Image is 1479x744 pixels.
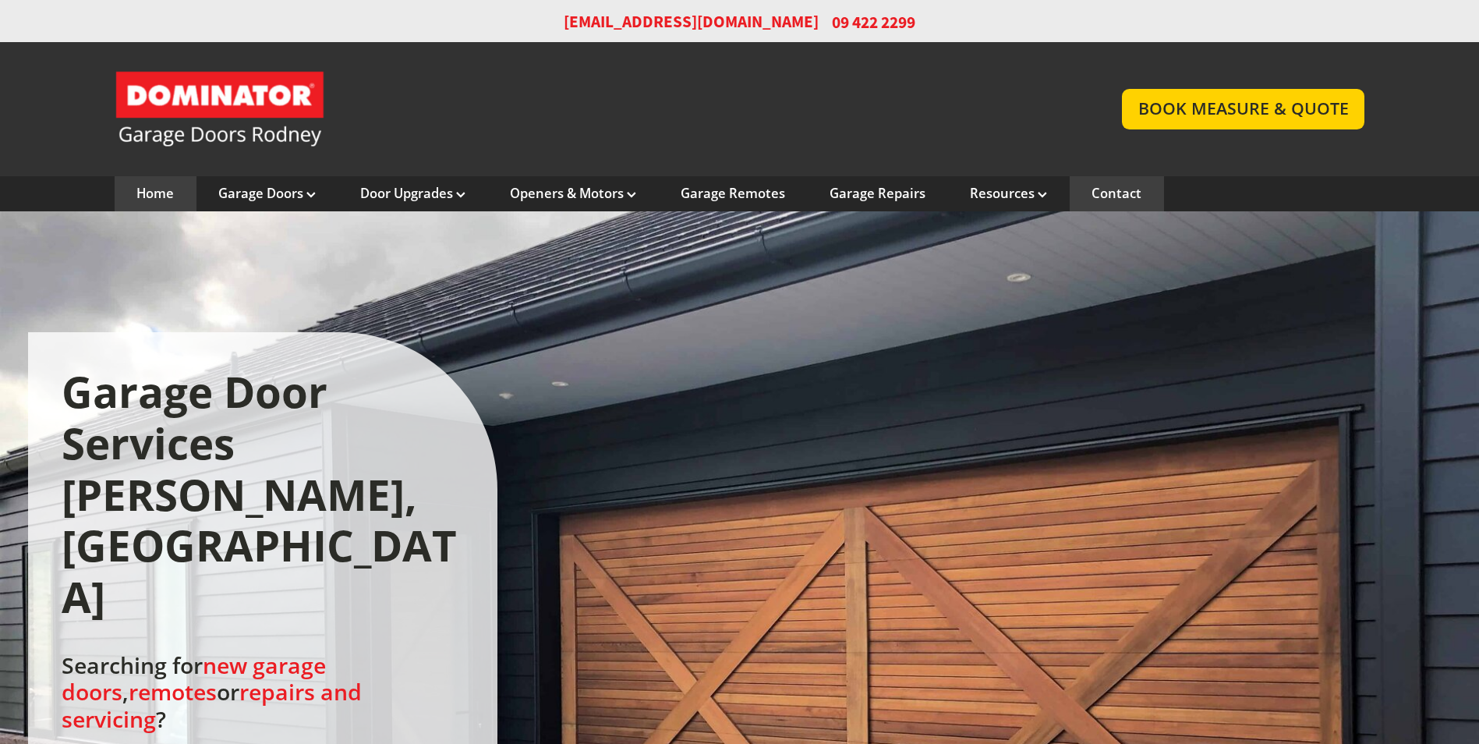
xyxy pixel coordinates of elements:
[564,11,819,34] a: [EMAIL_ADDRESS][DOMAIN_NAME]
[1092,185,1141,202] a: Contact
[830,185,925,202] a: Garage Repairs
[510,185,636,202] a: Openers & Motors
[62,367,465,622] h1: Garage Door Services [PERSON_NAME], [GEOGRAPHIC_DATA]
[62,650,326,707] a: new garage doors
[832,11,915,34] span: 09 422 2299
[1122,89,1364,129] a: BOOK MEASURE & QUOTE
[218,185,316,202] a: Garage Doors
[681,185,785,202] a: Garage Remotes
[62,677,362,733] a: repairs and servicing
[129,677,217,707] a: remotes
[136,185,174,202] a: Home
[970,185,1047,202] a: Resources
[360,185,465,202] a: Door Upgrades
